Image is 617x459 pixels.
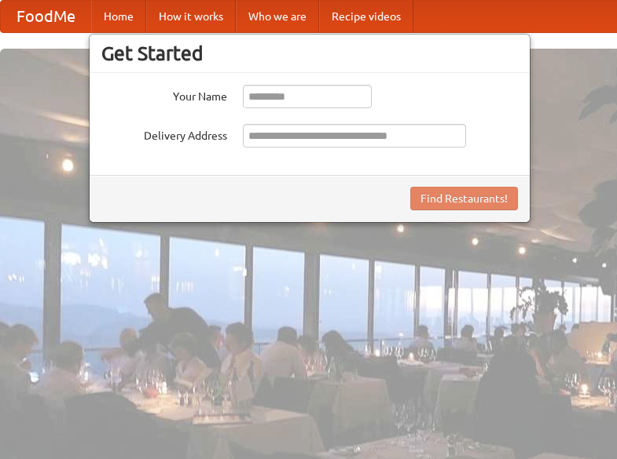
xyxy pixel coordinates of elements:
[1,1,91,32] a: FoodMe
[236,1,319,32] a: Who we are
[91,1,146,32] a: Home
[101,85,227,104] label: Your Name
[101,124,227,144] label: Delivery Address
[101,42,518,65] h3: Get Started
[146,1,236,32] a: How it works
[410,187,518,210] button: Find Restaurants!
[319,1,413,32] a: Recipe videos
